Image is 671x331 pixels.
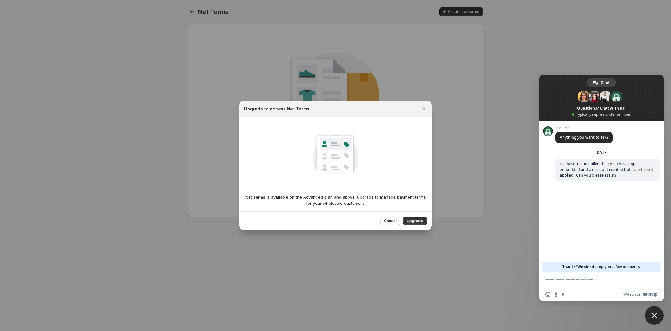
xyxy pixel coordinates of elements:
[555,126,613,130] span: LockPro
[623,292,657,297] a: We run onCrisp
[554,292,559,297] span: Send a file
[587,78,616,87] div: Chat
[244,106,309,112] h2: Upgrade to access Net Terms
[562,262,641,272] span: Thanks! We should reply in a few moments.
[384,218,397,223] span: Cancel
[380,217,400,225] button: Cancel
[419,105,428,113] button: Close
[407,218,423,223] span: Upgrade
[560,135,608,140] span: Anything you want to ask?
[623,292,641,297] span: We run on
[560,161,653,178] span: Hi I have just installed the app. I have app embedded and a discount created but I can't see it a...
[545,292,550,297] span: Insert an emoji
[403,217,427,225] button: Upgrade
[648,292,657,297] span: Crisp
[601,78,609,87] span: Chat
[645,306,664,325] div: Close chat
[545,277,644,283] textarea: Compose your message...
[562,292,567,297] span: Audio message
[244,194,427,206] p: Net Terms is available on the Advanced plan and above. Upgrade to manage payment terms for your w...
[596,151,608,154] div: [DATE]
